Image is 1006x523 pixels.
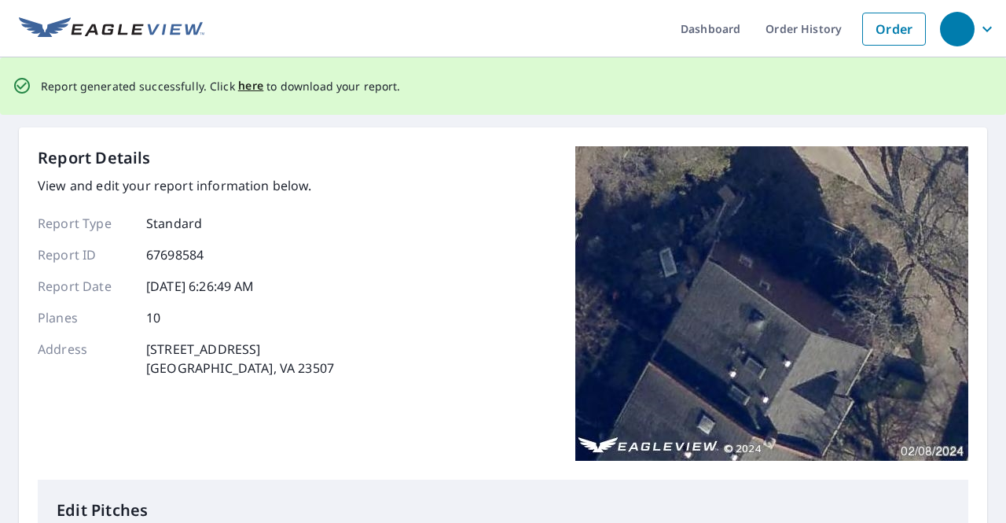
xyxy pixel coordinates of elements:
p: Report Details [38,146,151,170]
p: Address [38,340,132,378]
button: here [238,76,264,96]
a: Order [862,13,926,46]
p: [STREET_ADDRESS] [GEOGRAPHIC_DATA], VA 23507 [146,340,334,378]
p: Report ID [38,245,132,264]
p: Report generated successfully. Click to download your report. [41,76,401,96]
p: Report Type [38,214,132,233]
p: Report Date [38,277,132,296]
p: View and edit your report information below. [38,176,334,195]
p: Planes [38,308,132,327]
p: Edit Pitches [57,499,949,522]
p: Standard [146,214,202,233]
img: EV Logo [19,17,204,41]
img: Top image [575,146,968,461]
p: 67698584 [146,245,204,264]
p: 10 [146,308,160,327]
p: [DATE] 6:26:49 AM [146,277,255,296]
